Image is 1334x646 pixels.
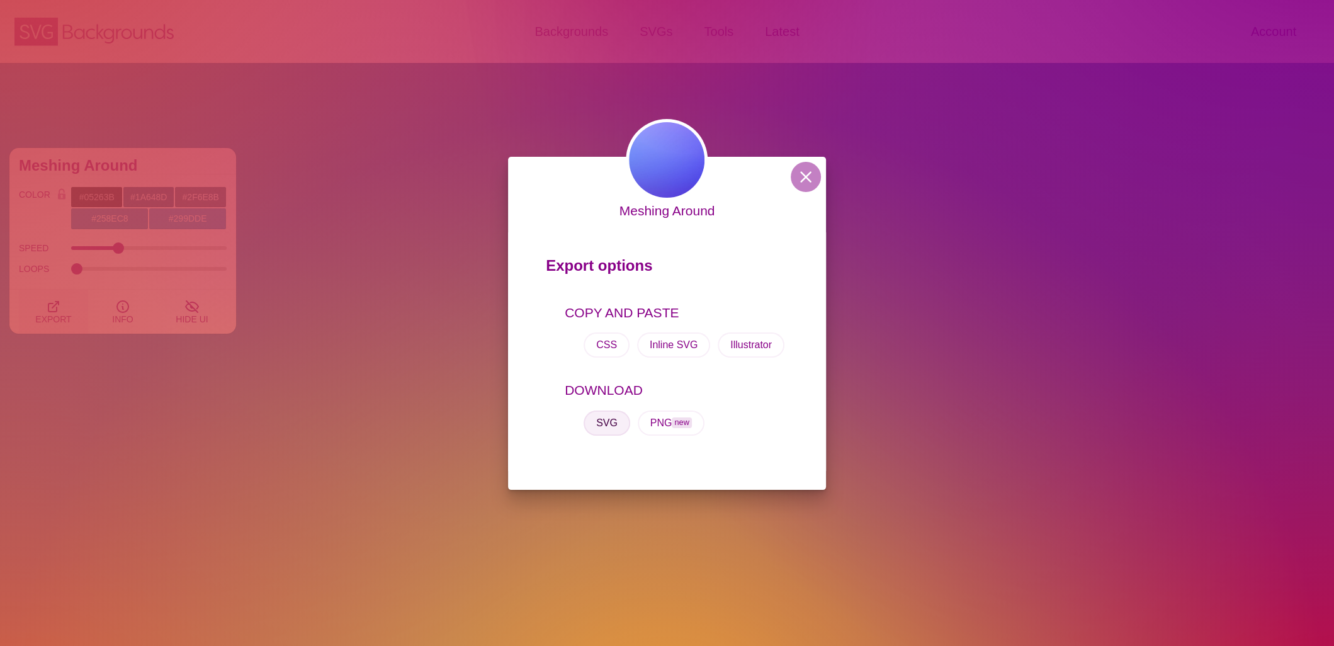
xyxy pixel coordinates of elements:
button: Inline SVG [637,332,710,358]
img: animated blue and pink gradient [626,119,708,201]
p: Export options [546,251,788,286]
button: Illustrator [718,332,784,358]
span: new [672,417,691,428]
button: PNGnew [638,411,704,436]
button: SVG [584,411,630,436]
p: Meshing Around [619,201,715,221]
p: COPY AND PASTE [565,303,788,323]
p: DOWNLOAD [565,380,788,400]
button: CSS [584,332,630,358]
